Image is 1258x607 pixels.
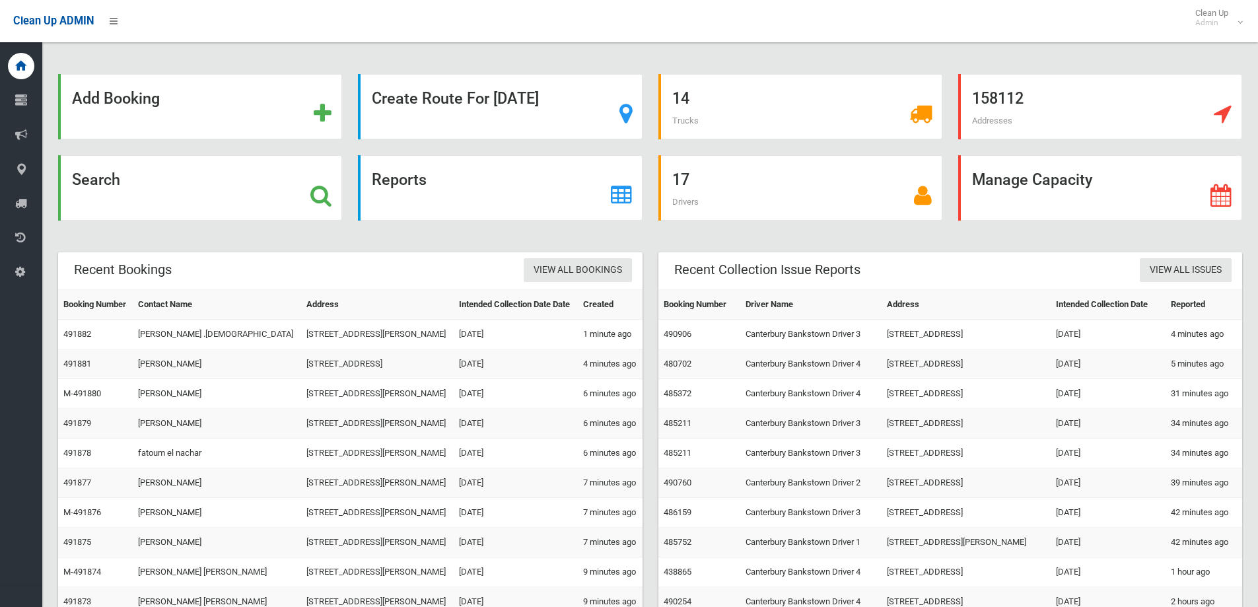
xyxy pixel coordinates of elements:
[672,116,699,125] span: Trucks
[372,170,427,189] strong: Reports
[1051,528,1166,557] td: [DATE]
[1166,320,1242,349] td: 4 minutes ago
[1166,557,1242,587] td: 1 hour ago
[58,290,133,320] th: Booking Number
[578,468,643,498] td: 7 minutes ago
[578,349,643,379] td: 4 minutes ago
[1166,528,1242,557] td: 42 minutes ago
[133,349,301,379] td: [PERSON_NAME]
[358,74,642,139] a: Create Route For [DATE]
[958,155,1242,221] a: Manage Capacity
[972,170,1092,189] strong: Manage Capacity
[1166,498,1242,528] td: 42 minutes ago
[58,74,342,139] a: Add Booking
[740,320,882,349] td: Canterbury Bankstown Driver 3
[133,320,301,349] td: [PERSON_NAME] .[DEMOGRAPHIC_DATA]
[882,290,1050,320] th: Address
[454,557,577,587] td: [DATE]
[578,439,643,468] td: 6 minutes ago
[1166,409,1242,439] td: 34 minutes ago
[301,439,454,468] td: [STREET_ADDRESS][PERSON_NAME]
[372,89,539,108] strong: Create Route For [DATE]
[63,537,91,547] a: 491875
[882,320,1050,349] td: [STREET_ADDRESS]
[63,567,101,577] a: M-491874
[63,388,101,398] a: M-491880
[1051,409,1166,439] td: [DATE]
[63,478,91,487] a: 491877
[578,528,643,557] td: 7 minutes ago
[658,290,741,320] th: Booking Number
[578,409,643,439] td: 6 minutes ago
[454,379,577,409] td: [DATE]
[958,74,1242,139] a: 158112 Addresses
[1051,379,1166,409] td: [DATE]
[972,116,1012,125] span: Addresses
[1166,349,1242,379] td: 5 minutes ago
[454,528,577,557] td: [DATE]
[72,170,120,189] strong: Search
[672,89,689,108] strong: 14
[672,170,689,189] strong: 17
[1189,8,1241,28] span: Clean Up
[454,468,577,498] td: [DATE]
[578,557,643,587] td: 9 minutes ago
[63,596,91,606] a: 491873
[301,498,454,528] td: [STREET_ADDRESS][PERSON_NAME]
[664,329,691,339] a: 490906
[1166,379,1242,409] td: 31 minutes ago
[1051,498,1166,528] td: [DATE]
[1051,468,1166,498] td: [DATE]
[882,557,1050,587] td: [STREET_ADDRESS]
[133,409,301,439] td: [PERSON_NAME]
[664,418,691,428] a: 485211
[658,74,942,139] a: 14 Trucks
[882,409,1050,439] td: [STREET_ADDRESS]
[454,349,577,379] td: [DATE]
[1051,439,1166,468] td: [DATE]
[1195,18,1228,28] small: Admin
[664,448,691,458] a: 485211
[454,439,577,468] td: [DATE]
[882,379,1050,409] td: [STREET_ADDRESS]
[658,257,876,283] header: Recent Collection Issue Reports
[1051,320,1166,349] td: [DATE]
[740,349,882,379] td: Canterbury Bankstown Driver 4
[664,567,691,577] a: 438865
[740,439,882,468] td: Canterbury Bankstown Driver 3
[133,439,301,468] td: fatoum el nachar
[664,388,691,398] a: 485372
[133,498,301,528] td: [PERSON_NAME]
[882,349,1050,379] td: [STREET_ADDRESS]
[133,290,301,320] th: Contact Name
[301,349,454,379] td: [STREET_ADDRESS]
[740,557,882,587] td: Canterbury Bankstown Driver 4
[1140,258,1232,283] a: View All Issues
[882,498,1050,528] td: [STREET_ADDRESS]
[301,528,454,557] td: [STREET_ADDRESS][PERSON_NAME]
[664,478,691,487] a: 490760
[63,329,91,339] a: 491882
[578,320,643,349] td: 1 minute ago
[578,498,643,528] td: 7 minutes ago
[972,89,1024,108] strong: 158112
[1166,439,1242,468] td: 34 minutes ago
[301,557,454,587] td: [STREET_ADDRESS][PERSON_NAME]
[1051,557,1166,587] td: [DATE]
[301,409,454,439] td: [STREET_ADDRESS][PERSON_NAME]
[664,359,691,369] a: 480702
[740,528,882,557] td: Canterbury Bankstown Driver 1
[454,290,577,320] th: Intended Collection Date Date
[133,379,301,409] td: [PERSON_NAME]
[1166,290,1242,320] th: Reported
[578,290,643,320] th: Created
[664,596,691,606] a: 490254
[1166,468,1242,498] td: 39 minutes ago
[133,528,301,557] td: [PERSON_NAME]
[578,379,643,409] td: 6 minutes ago
[664,507,691,517] a: 486159
[1051,349,1166,379] td: [DATE]
[740,498,882,528] td: Canterbury Bankstown Driver 3
[58,155,342,221] a: Search
[882,439,1050,468] td: [STREET_ADDRESS]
